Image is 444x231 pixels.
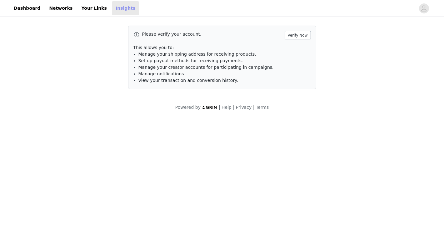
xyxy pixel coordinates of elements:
[77,1,111,15] a: Your Links
[222,105,232,110] a: Help
[175,105,201,110] span: Powered by
[45,1,76,15] a: Networks
[285,31,311,39] button: Verify Now
[138,58,243,63] span: Set up payout methods for receiving payments.
[133,44,311,51] p: This allows you to:
[233,105,234,110] span: |
[112,1,139,15] a: Insights
[138,78,238,83] span: View your transaction and conversion history.
[236,105,252,110] a: Privacy
[142,31,282,38] p: Please verify your account.
[10,1,44,15] a: Dashboard
[253,105,255,110] span: |
[219,105,220,110] span: |
[138,65,274,70] span: Manage your creator accounts for participating in campaigns.
[256,105,269,110] a: Terms
[421,3,427,13] div: avatar
[138,52,256,57] span: Manage your shipping address for receiving products.
[202,105,217,109] img: logo
[138,71,186,76] span: Manage notifications.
